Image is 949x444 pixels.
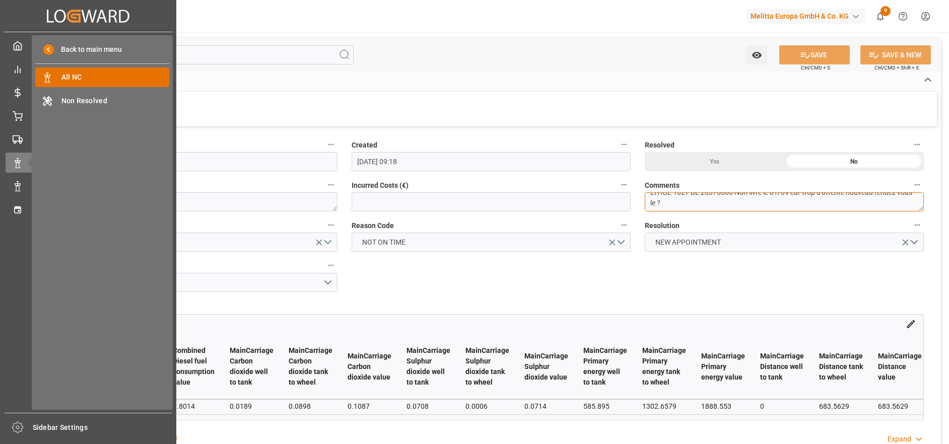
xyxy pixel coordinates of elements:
[6,36,171,55] a: My Cockpit
[348,400,391,412] div: 0.1087
[340,334,399,399] th: MainCarriage Carbon dioxide value
[650,237,726,248] span: NEW APPOINTMENT
[911,178,924,191] button: Comments
[6,129,171,149] a: Transport Management
[870,334,929,399] th: MainCarriage Distance value
[458,334,517,399] th: MainCarriage Sulphur dioxide tank to wheel
[645,140,674,151] span: Resolved
[869,5,892,28] button: show 9 new notifications
[860,45,931,64] button: SAVE & NEW
[35,91,169,110] a: Non Resolved
[6,83,171,102] a: Rate Management
[801,64,830,71] span: Ctrl/CMD + S
[878,400,922,412] div: 683.5629
[645,233,924,252] button: open menu
[281,334,340,399] th: MainCarriage Carbon dioxide tank to wheel
[230,400,274,412] div: 0.0189
[819,400,863,412] div: 683.5629
[635,334,694,399] th: MainCarriage Primary energy tank to wheel
[289,400,332,412] div: 0.0898
[33,422,172,433] span: Sidebar Settings
[324,259,337,272] button: Cost Ownership
[352,140,377,151] span: Created
[352,152,631,171] input: DD-MM-YYYY HH:MM
[880,6,891,16] span: 9
[811,334,870,399] th: MainCarriage Distance tank to wheel
[784,152,924,171] div: No
[747,45,767,64] button: open menu
[35,67,169,87] a: All NC
[645,192,924,211] textarea: LITIGE 1027 BL 20376666 Non livré le 01/09 car trop d'attente nouveau rendez vous le ?
[576,334,635,399] th: MainCarriage Primary energy well to tank
[324,218,337,232] button: Responsible Party
[357,237,411,248] span: NOT ON TIME
[324,178,337,191] button: Transport ID Logward *
[165,334,222,399] th: Combined Diesel fuel consumption value
[747,7,869,26] button: Melitta Europa GmbH & Co. KG
[645,220,680,231] span: Resolution
[399,334,458,399] th: MainCarriage Sulphur dioxide well to tank
[6,59,171,79] a: Control Tower
[324,138,337,151] button: Updated
[58,152,337,171] input: DD-MM-YYYY HH:MM
[583,400,627,412] div: 585.895
[892,5,914,28] button: Help Center
[642,400,686,412] div: 1302.6579
[173,400,215,412] div: 7.8014
[58,273,337,292] button: open menu
[760,400,804,412] div: 0
[58,192,337,211] textarea: 51246e10a259
[618,218,631,232] button: Reason Code
[54,44,122,55] span: Back to main menu
[694,334,753,399] th: MainCarriage Primary energy value
[61,72,170,83] span: All NC
[645,180,680,191] span: Comments
[911,218,924,232] button: Resolution
[701,400,745,412] div: 1888.553
[911,138,924,151] button: Resolved
[747,9,865,24] div: Melitta Europa GmbH & Co. KG
[352,220,394,231] span: Reason Code
[779,45,850,64] button: SAVE
[465,400,509,412] div: 0.0006
[524,400,568,412] div: 0.0714
[352,233,631,252] button: open menu
[874,64,919,71] span: Ctrl/CMD + Shift + S
[406,400,450,412] div: 0.0708
[645,152,784,171] div: Yes
[6,176,171,196] a: Data Management
[753,334,811,399] th: MainCarriage Distance well to tank
[222,334,281,399] th: MainCarriage Carbon dioxide well to tank
[6,199,171,219] a: Timeslot Management
[6,106,171,125] a: Order Management
[58,233,337,252] button: open menu
[618,138,631,151] button: Created
[352,180,409,191] span: Incurred Costs (€)
[618,178,631,191] button: Incurred Costs (€)
[46,45,354,64] input: Search Fields
[517,334,576,399] th: MainCarriage Sulphur dioxide value
[61,96,170,106] span: Non Resolved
